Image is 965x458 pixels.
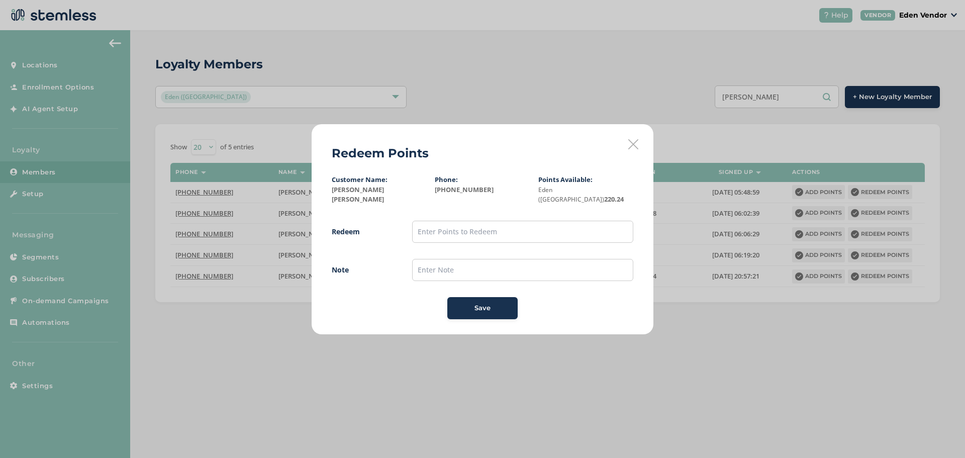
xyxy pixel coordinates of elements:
[538,185,633,205] label: 220.24
[538,186,604,204] small: Eden ([GEOGRAPHIC_DATA])
[332,185,427,205] label: [PERSON_NAME] [PERSON_NAME]
[447,297,518,319] button: Save
[412,259,633,281] input: Enter Note
[915,410,965,458] iframe: Chat Widget
[332,144,429,162] h2: Redeem Points
[538,175,593,184] label: Points Available:
[332,175,388,184] label: Customer Name:
[332,264,392,275] label: Note
[332,226,392,237] label: Redeem
[435,185,530,195] label: [PHONE_NUMBER]
[435,175,458,184] label: Phone:
[474,303,491,313] span: Save
[412,221,633,243] input: Enter Points to Redeem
